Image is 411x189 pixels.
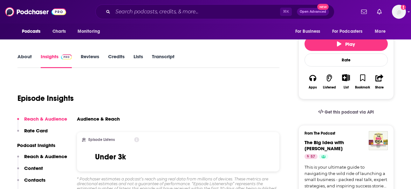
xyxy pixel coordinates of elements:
[24,128,48,134] p: Rate Card
[24,153,67,159] p: Reach & Audience
[17,142,67,148] p: Podcast Insights
[17,53,32,68] a: About
[311,154,315,160] span: 57
[17,177,45,189] button: Contacts
[337,41,355,47] span: Play
[305,164,388,189] a: This is your ultimate guide to navigating the wild ride of launching a small business - packed re...
[305,131,383,136] h3: From The Podcast
[77,116,120,122] h3: Audience & Reach
[24,165,43,171] p: Content
[134,53,143,68] a: Lists
[73,25,108,38] button: open menu
[295,27,320,36] span: For Business
[359,6,369,17] a: Show notifications dropdown
[305,154,318,159] a: 57
[291,25,328,38] button: open menu
[95,152,126,162] h3: Under 3k
[113,7,280,17] input: Search podcasts, credits, & more...
[321,70,338,93] button: Listened
[52,27,66,36] span: Charts
[305,53,388,66] div: Rate
[88,137,115,142] h2: Episode Listens
[280,8,292,16] span: ⌘ K
[48,25,70,38] a: Charts
[41,53,72,68] a: InsightsPodchaser Pro
[17,116,67,128] button: Reach & Audience
[152,53,175,68] a: Transcript
[309,86,317,89] div: Apps
[78,27,100,36] span: Monitoring
[305,37,388,51] button: Play
[22,27,41,36] span: Podcasts
[61,54,72,59] img: Podchaser Pro
[313,104,379,120] a: Get this podcast via API
[401,5,406,10] svg: Add a profile image
[354,70,371,93] button: Bookmark
[339,74,353,81] button: Show More Button
[392,5,406,19] img: User Profile
[81,53,99,68] a: Reviews
[355,86,370,89] div: Bookmark
[17,153,67,165] button: Reach & Audience
[392,5,406,19] button: Show profile menu
[305,139,344,151] a: The Big Idea with Elizabeth Gore
[17,25,49,38] button: open menu
[392,5,406,19] span: Logged in as BaltzandCompany
[300,10,326,13] span: Open Advanced
[375,86,384,89] div: Share
[370,25,394,38] button: open menu
[323,86,336,89] div: Listened
[369,131,388,150] img: The Big Idea with Elizabeth Gore
[332,27,363,36] span: For Podcasters
[17,128,48,139] button: Rate Card
[375,27,386,36] span: More
[371,70,387,93] button: Share
[325,109,374,115] span: Get this podcast via API
[317,4,329,10] span: New
[374,6,384,17] a: Show notifications dropdown
[24,177,45,183] p: Contacts
[108,53,125,68] a: Credits
[338,70,354,93] div: Show More ButtonList
[344,85,349,89] div: List
[17,94,74,103] h1: Episode Insights
[17,165,43,177] button: Content
[297,8,329,16] button: Open AdvancedNew
[95,4,334,19] div: Search podcasts, credits, & more...
[5,6,66,18] img: Podchaser - Follow, Share and Rate Podcasts
[328,25,372,38] button: open menu
[24,116,67,122] p: Reach & Audience
[305,70,321,93] button: Apps
[305,139,344,151] span: The Big Idea with [PERSON_NAME]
